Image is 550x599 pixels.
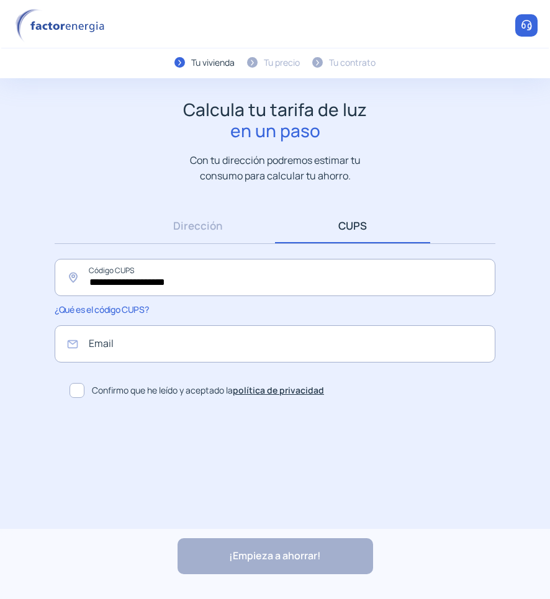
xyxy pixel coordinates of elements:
a: política de privacidad [233,384,324,396]
span: Confirmo que he leído y aceptado la [92,384,324,397]
a: CUPS [275,208,430,243]
a: Dirección [120,208,275,243]
div: Tu vivienda [191,56,235,70]
img: llamar [520,19,533,32]
div: Tu precio [264,56,300,70]
span: ¿Qué es el código CUPS? [55,304,148,315]
img: logo factor [12,9,112,43]
div: Tu contrato [329,56,376,70]
h1: Calcula tu tarifa de luz [183,99,367,141]
span: en un paso [183,120,367,142]
p: Con tu dirección podremos estimar tu consumo para calcular tu ahorro. [178,153,373,183]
